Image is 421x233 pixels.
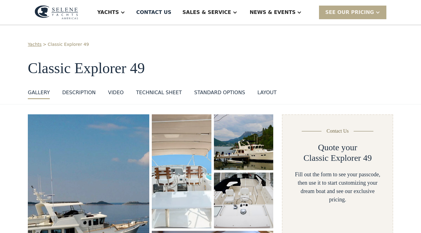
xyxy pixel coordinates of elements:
[62,89,96,96] div: DESCRIPTION
[182,9,231,16] div: Sales & Service
[325,9,374,16] div: SEE Our Pricing
[214,173,274,228] img: 50 foot motor yacht
[257,89,277,99] a: layout
[35,5,78,20] img: logo
[48,41,89,48] a: Classic Explorer 49
[326,127,349,135] div: Contact Us
[108,89,124,96] div: VIDEO
[28,60,393,77] h1: Classic Explorer 49
[257,89,277,96] div: layout
[194,89,245,96] div: standard options
[318,142,357,153] h2: Quote your
[304,153,372,163] h2: Classic Explorer 49
[214,173,274,228] a: open lightbox
[136,89,182,96] div: Technical sheet
[43,41,47,48] div: >
[214,114,274,170] img: 50 foot motor yacht
[152,114,211,228] a: open lightbox
[28,89,50,99] a: GALLERY
[136,89,182,99] a: Technical sheet
[292,170,383,204] div: Fill out the form to see your passcode, then use it to start customizing your dream boat and see ...
[108,89,124,99] a: VIDEO
[28,89,50,96] div: GALLERY
[97,9,119,16] div: Yachts
[136,9,172,16] div: Contact US
[28,41,42,48] a: Yachts
[62,89,96,99] a: DESCRIPTION
[319,6,386,19] div: SEE Our Pricing
[214,114,274,170] a: open lightbox
[250,9,296,16] div: News & EVENTS
[194,89,245,99] a: standard options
